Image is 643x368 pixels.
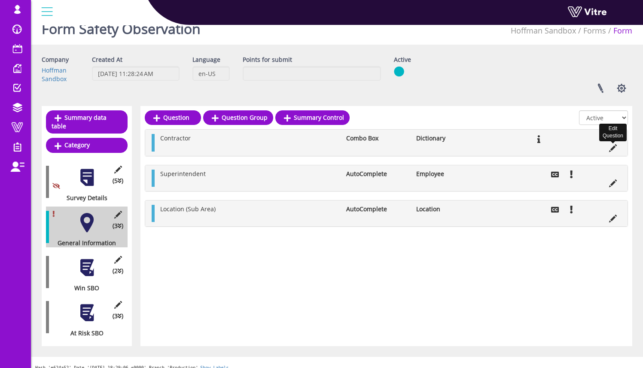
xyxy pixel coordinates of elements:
[606,25,632,36] li: Form
[46,329,121,338] div: At Risk SBO
[394,55,411,64] label: Active
[203,110,273,125] a: Question Group
[412,134,481,143] li: Dictionary
[160,170,206,178] span: Superintendent
[42,8,201,45] h1: Form Safety Observation
[342,170,411,178] li: AutoComplete
[46,110,128,134] a: Summary data table
[42,66,67,83] a: Hoffman Sandbox
[160,134,191,142] span: Contractor
[160,205,216,213] span: Location (Sub Area)
[599,124,627,141] div: Edit Question
[275,110,350,125] a: Summary Control
[412,170,481,178] li: Employee
[113,267,123,275] span: (2 )
[243,55,292,64] label: Points for submit
[113,222,123,230] span: (3 )
[342,134,411,143] li: Combo Box
[113,312,123,320] span: (3 )
[46,194,121,202] div: Survey Details
[511,25,576,36] span: 416
[583,25,606,36] a: Forms
[113,176,123,185] span: (5 )
[46,138,128,152] a: Category
[394,66,404,77] img: yes
[46,284,121,292] div: Win SBO
[92,55,122,64] label: Created At
[42,55,69,64] label: Company
[342,205,411,213] li: AutoComplete
[46,239,121,247] div: General Information
[412,205,481,213] li: Location
[192,55,220,64] label: Language
[145,110,201,125] a: Question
